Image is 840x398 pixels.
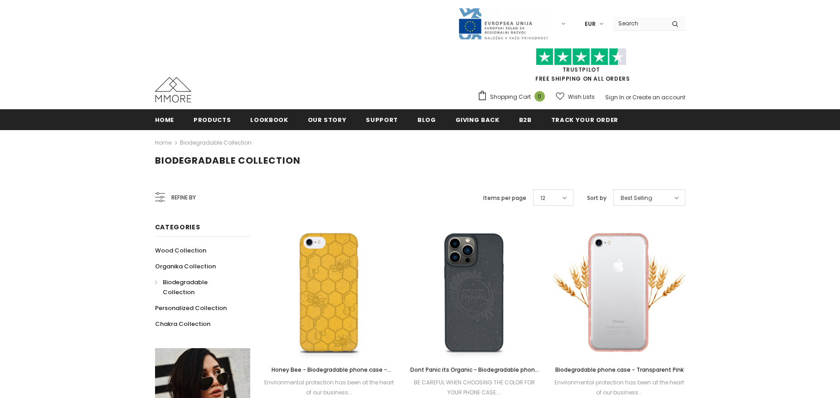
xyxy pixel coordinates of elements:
a: Shopping Cart 0 [477,90,549,104]
a: support [366,109,398,130]
a: Wish Lists [556,89,595,105]
span: Track your order [551,116,618,124]
div: BE CAREFUL WHEN CHOOSING THE COLOR FOR YOUR PHONE CASE.... [408,378,540,398]
a: Organika Collection [155,258,216,274]
span: Organika Collection [155,262,216,271]
span: Wish Lists [568,92,595,102]
a: Biodegradable Collection [155,274,240,300]
label: Items per page [483,194,526,203]
span: EUR [585,19,596,29]
a: Dont Panic its Organic - Biodegradable phone case [408,365,540,375]
span: Home [155,116,175,124]
a: Javni Razpis [458,19,549,27]
div: Environmental protection has been at the heart of our business... [264,378,395,398]
a: Personalized Collection [155,300,227,316]
img: Javni Razpis [458,7,549,40]
span: Chakra Collection [155,320,210,328]
span: Biodegradable phone case - Transparent Pink [555,366,684,374]
span: Giving back [456,116,500,124]
a: Honey Bee - Biodegradable phone case - Yellow, Orange and Black [264,365,395,375]
span: Refine by [171,193,196,203]
span: Biodegradable Collection [155,154,301,167]
span: Wood Collection [155,246,206,255]
span: Honey Bee - Biodegradable phone case - Yellow, Orange and Black [272,366,391,383]
a: Home [155,109,175,130]
img: Trust Pilot Stars [536,48,626,66]
span: Dont Panic its Organic - Biodegradable phone case [410,366,539,383]
label: Sort by [587,194,607,203]
a: Lookbook [250,109,288,130]
span: Lookbook [250,116,288,124]
div: Environmental protection has been at the heart of our business... [554,378,685,398]
a: Trustpilot [563,66,600,73]
span: 0 [534,91,545,102]
span: Categories [155,223,200,232]
img: MMORE Cases [155,77,191,102]
a: B2B [519,109,532,130]
span: Biodegradable Collection [163,278,208,296]
span: 12 [540,194,545,203]
a: Our Story [308,109,347,130]
span: Shopping Cart [490,92,531,102]
span: support [366,116,398,124]
span: Products [194,116,231,124]
a: Biodegradable phone case - Transparent Pink [554,365,685,375]
a: Home [155,137,171,148]
a: Giving back [456,109,500,130]
span: or [626,93,631,101]
a: Chakra Collection [155,316,210,332]
span: B2B [519,116,532,124]
span: Best Selling [621,194,652,203]
input: Search Site [613,17,665,30]
a: Products [194,109,231,130]
span: Our Story [308,116,347,124]
a: Blog [418,109,436,130]
a: Wood Collection [155,243,206,258]
span: Blog [418,116,436,124]
a: Track your order [551,109,618,130]
span: FREE SHIPPING ON ALL ORDERS [477,52,685,83]
a: Create an account [632,93,685,101]
a: Biodegradable Collection [180,139,252,146]
span: Personalized Collection [155,304,227,312]
a: Sign In [605,93,624,101]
